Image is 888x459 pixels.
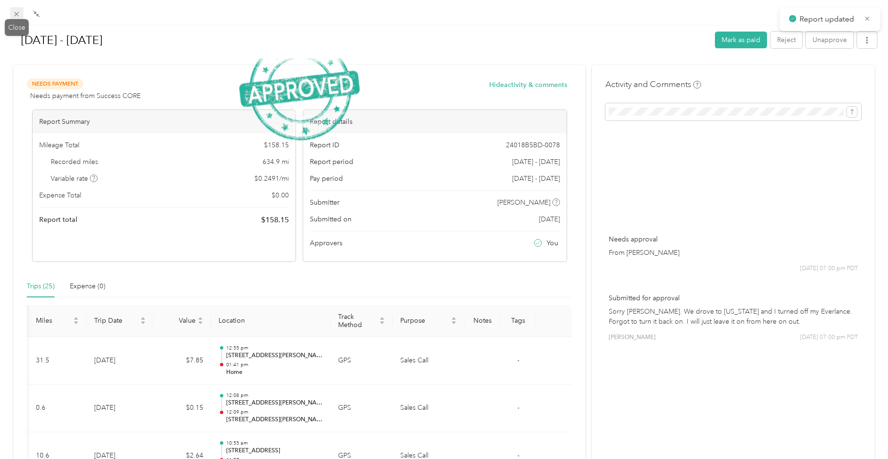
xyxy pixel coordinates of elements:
th: Location [211,305,330,337]
span: Miles [36,317,71,325]
span: $ 0.00 [272,190,289,200]
p: [STREET_ADDRESS] [226,447,323,455]
span: caret-down [73,320,79,326]
td: [DATE] [87,337,153,385]
button: Hideactivity & comments [489,80,567,90]
td: $7.85 [153,337,211,385]
span: 24018B5BD-0078 [506,140,560,150]
span: caret-down [140,320,146,326]
span: caret-down [197,320,203,326]
th: Trip Date [87,305,153,337]
p: Sorry [PERSON_NAME]. We drove to [US_STATE] and I turned off my Everlance. Forgot to turn it back... [609,306,858,327]
span: Approvers [310,238,342,248]
span: $ 158.15 [261,214,289,226]
p: 10:55 am [226,440,323,447]
span: Variable rate [51,174,98,184]
span: $ 0.2491 / mi [254,174,289,184]
span: Needs payment from Success CORE [30,91,141,101]
span: Expense Total [39,190,81,200]
span: - [517,356,519,364]
th: Value [153,305,211,337]
span: Needs Payment [27,78,83,89]
th: Notes [464,305,500,337]
iframe: Everlance-gr Chat Button Frame [834,405,888,459]
button: Unapprove [806,32,854,48]
span: [DATE] 07:00 pm PDT [800,264,858,273]
p: 12:55 pm [226,345,323,351]
div: Report Summary [33,110,296,133]
p: Needs approval [609,234,858,244]
span: - [517,404,519,412]
span: You [547,238,558,248]
span: Trip Date [94,317,138,325]
p: Report updated [800,13,857,25]
span: caret-up [451,316,457,321]
span: Pay period [310,174,343,184]
th: Track Method [330,305,393,337]
div: Expense (0) [70,281,105,292]
span: [DATE] - [DATE] [512,157,560,167]
th: Miles [28,305,87,337]
span: [DATE] - [DATE] [512,174,560,184]
span: Submitted on [310,214,351,224]
td: GPS [330,337,393,385]
p: From [PERSON_NAME] [609,248,858,258]
td: Sales Call [393,337,464,385]
td: [DATE] [87,384,153,432]
p: [STREET_ADDRESS][PERSON_NAME] [226,399,323,407]
p: Home [226,368,323,377]
td: $0.15 [153,384,211,432]
span: [PERSON_NAME] [609,333,656,342]
th: Purpose [393,305,464,337]
span: Value [161,317,196,325]
span: caret-up [379,316,385,321]
span: caret-up [197,316,203,321]
th: Tags [500,305,536,337]
span: 634.9 mi [263,157,289,167]
td: Sales Call [393,384,464,432]
div: Trips (25) [27,281,55,292]
div: Report details [303,110,567,133]
td: GPS [330,384,393,432]
img: ApprovedStamp [239,38,360,140]
h1: Aug 1 - 31, 2025 [11,29,708,52]
span: Report ID [310,140,340,150]
span: [DATE] 07:00 pm PDT [800,333,858,342]
span: Purpose [400,317,449,325]
td: 0.6 [28,384,87,432]
button: Mark as paid [715,32,767,48]
span: $ 158.15 [264,140,289,150]
span: Track Method [338,313,377,329]
span: Report period [310,157,353,167]
span: Report total [39,215,77,225]
span: Mileage Total [39,140,79,150]
span: [DATE] [539,214,560,224]
td: 31.5 [28,337,87,385]
span: [PERSON_NAME] [497,197,550,208]
h4: Activity and Comments [605,78,701,90]
button: Reject [770,32,802,48]
span: caret-down [379,320,385,326]
p: [STREET_ADDRESS][PERSON_NAME] [226,415,323,424]
span: Recorded miles [51,157,98,167]
p: 01:41 pm [226,361,323,368]
span: caret-up [140,316,146,321]
p: 12:09 pm [226,409,323,415]
p: Submitted for approval [609,293,858,303]
span: caret-up [73,316,79,321]
div: Close [5,19,29,36]
p: 12:08 pm [226,392,323,399]
p: [STREET_ADDRESS][PERSON_NAME] [226,351,323,360]
span: caret-down [451,320,457,326]
span: Submitter [310,197,340,208]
